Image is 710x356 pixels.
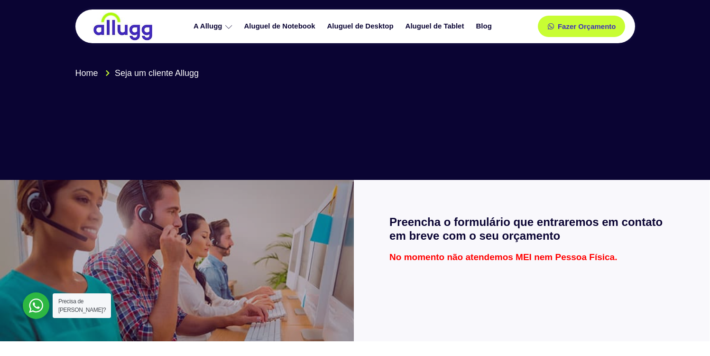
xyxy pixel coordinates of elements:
a: Blog [471,18,498,35]
a: Fazer Orçamento [538,16,626,37]
span: Fazer Orçamento [558,23,616,30]
a: Aluguel de Notebook [240,18,323,35]
span: Precisa de [PERSON_NAME]? [58,298,106,313]
span: Seja um cliente Allugg [112,67,199,80]
p: No momento não atendemos MEI nem Pessoa Física. [389,253,674,262]
span: Home [75,67,98,80]
a: Aluguel de Desktop [323,18,401,35]
h2: Preencha o formulário que entraremos em contato em breve com o seu orçamento [389,215,674,243]
img: locação de TI é Allugg [92,12,154,41]
a: A Allugg [189,18,240,35]
a: Aluguel de Tablet [401,18,471,35]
